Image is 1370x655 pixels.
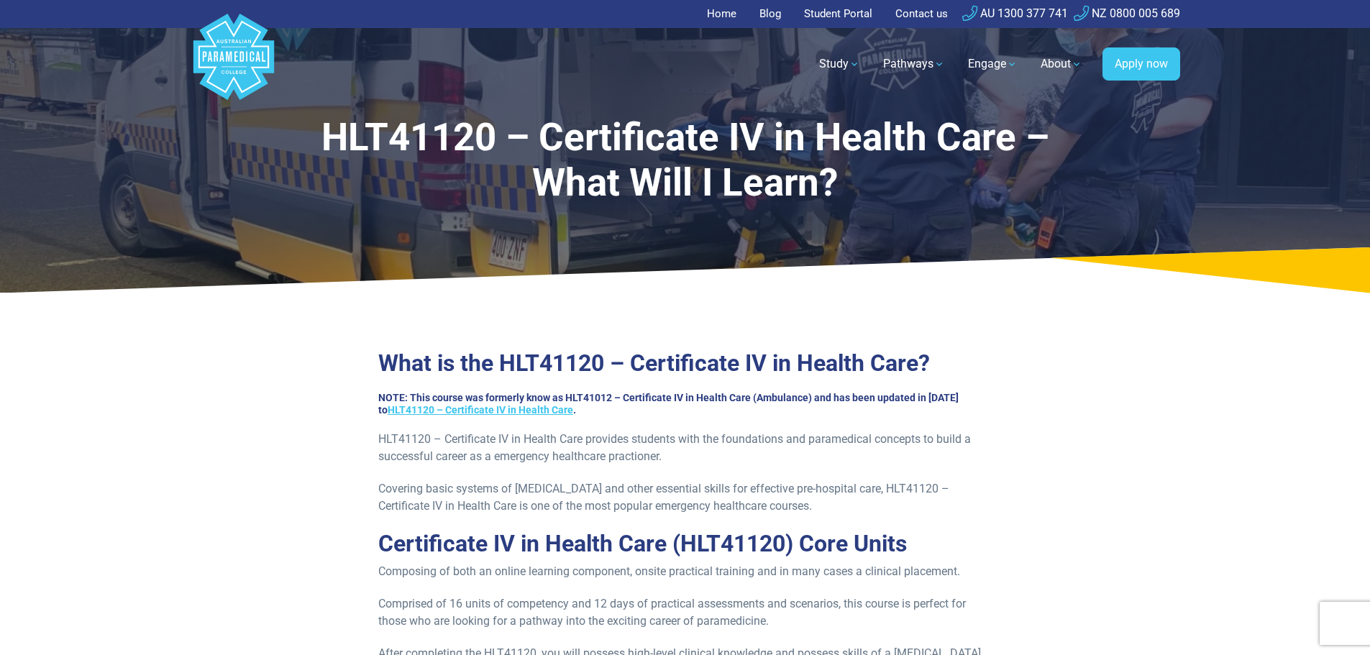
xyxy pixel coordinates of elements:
h1: HLT41120 – Certificate IV in Health Care – What Will I Learn? [314,115,1056,206]
h2: Certificate IV in Health Care (HLT41120) Core Units [378,530,992,557]
a: AU 1300 377 741 [962,6,1068,20]
a: NZ 0800 005 689 [1074,6,1180,20]
a: HLT41120 – Certificate IV in Health Care [388,404,573,416]
p: HLT41120 – Certificate IV in Health Care provides students with the foundations and paramedical c... [378,431,992,465]
a: About [1032,44,1091,84]
a: Apply now [1102,47,1180,81]
h6: NOTE: This course was formerly know as HLT41012 – Certificate IV in Health Care (Ambulance) and h... [378,392,992,416]
a: Pathways [874,44,954,84]
a: Engage [959,44,1026,84]
p: Covering basic systems of [MEDICAL_DATA] and other essential skills for effective pre-hospital ca... [378,480,992,515]
h2: What is the HLT41120 – Certificate IV in Health Care? [378,349,992,377]
p: Comprised of 16 units of competency and 12 days of practical assessments and scenarios, this cour... [378,595,992,630]
a: Study [810,44,869,84]
a: Australian Paramedical College [191,28,277,101]
p: Composing of both an online learning component, onsite practical training and in many cases a cli... [378,563,992,580]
